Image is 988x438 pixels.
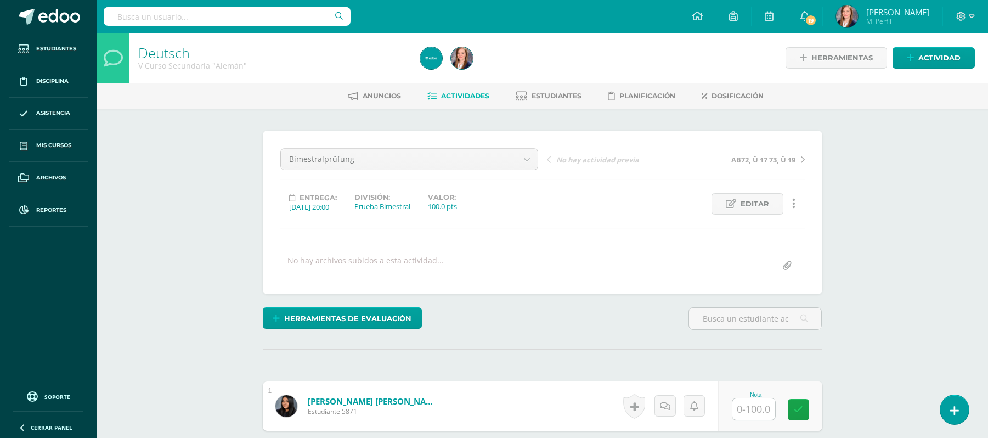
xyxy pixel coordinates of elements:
[786,47,887,69] a: Herramientas
[451,47,473,69] img: 30b41a60147bfd045cc6c38be83b16e6.png
[556,155,639,165] span: No hay actividad previa
[731,155,795,165] span: AB72, Ü 17 73, Ü 19
[866,7,929,18] span: [PERSON_NAME]
[138,43,190,62] a: Deutsch
[104,7,351,26] input: Busca un usuario...
[281,149,538,170] a: Bimestralprüfung
[31,424,72,431] span: Cerrar panel
[263,307,422,329] a: Herramientas de evaluación
[138,60,407,71] div: V Curso Secundaria 'Alemán'
[308,396,439,407] a: [PERSON_NAME] [PERSON_NAME]
[354,193,410,201] label: División:
[9,162,88,194] a: Archivos
[289,202,337,212] div: [DATE] 20:00
[36,44,76,53] span: Estudiantes
[811,48,873,68] span: Herramientas
[732,392,780,398] div: Nota
[441,92,489,100] span: Actividades
[893,47,975,69] a: Actividad
[805,14,817,26] span: 19
[9,98,88,130] a: Asistencia
[363,92,401,100] span: Anuncios
[712,92,764,100] span: Dosificación
[516,87,581,105] a: Estudiantes
[9,65,88,98] a: Disciplina
[427,87,489,105] a: Actividades
[420,47,442,69] img: c42465e0b3b534b01a32bdd99c66b944.png
[532,92,581,100] span: Estudiantes
[9,130,88,162] a: Mis cursos
[36,141,71,150] span: Mis cursos
[866,16,929,26] span: Mi Perfil
[36,109,70,117] span: Asistencia
[348,87,401,105] a: Anuncios
[44,393,70,401] span: Soporte
[702,87,764,105] a: Dosificación
[689,308,821,329] input: Busca un estudiante aquí...
[428,193,457,201] label: Valor:
[284,308,411,329] span: Herramientas de evaluación
[300,194,337,202] span: Entrega:
[732,398,775,420] input: 0-100.0
[741,194,769,214] span: Editar
[918,48,961,68] span: Actividad
[9,194,88,227] a: Reportes
[676,154,805,165] a: AB72, Ü 17 73, Ü 19
[619,92,675,100] span: Planificación
[287,255,444,277] div: No hay archivos subidos a esta actividad...
[608,87,675,105] a: Planificación
[13,389,83,403] a: Soporte
[138,45,407,60] h1: Deutsch
[836,5,858,27] img: 30b41a60147bfd045cc6c38be83b16e6.png
[275,395,297,417] img: 0f3470e81b8c0a21a5025d3038b326c4.png
[36,77,69,86] span: Disciplina
[9,33,88,65] a: Estudiantes
[354,201,410,211] div: Prueba Bimestral
[36,173,66,182] span: Archivos
[308,407,439,416] span: Estudiante 5871
[289,149,509,170] span: Bimestralprüfung
[428,201,457,211] div: 100.0 pts
[36,206,66,215] span: Reportes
